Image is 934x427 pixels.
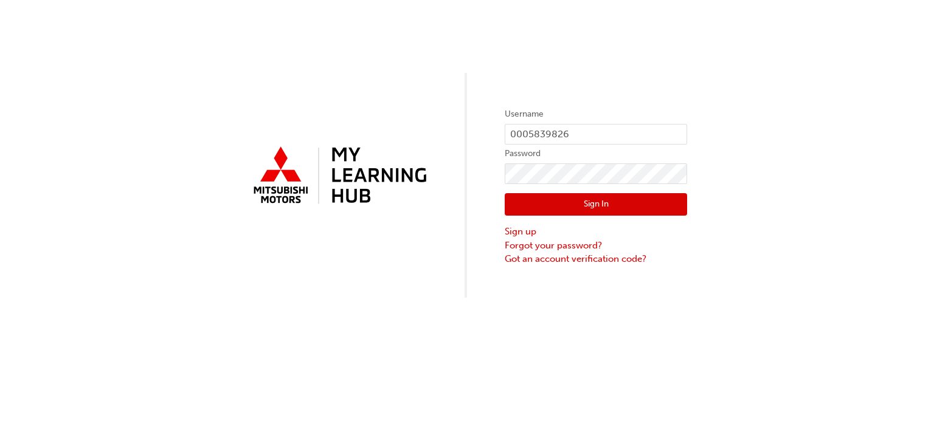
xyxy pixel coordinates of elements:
label: Password [505,146,687,161]
label: Username [505,107,687,121]
a: Got an account verification code? [505,252,687,266]
input: Username [505,124,687,145]
button: Sign In [505,193,687,216]
a: Forgot your password? [505,239,687,253]
img: mmal [247,142,429,211]
a: Sign up [505,225,687,239]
